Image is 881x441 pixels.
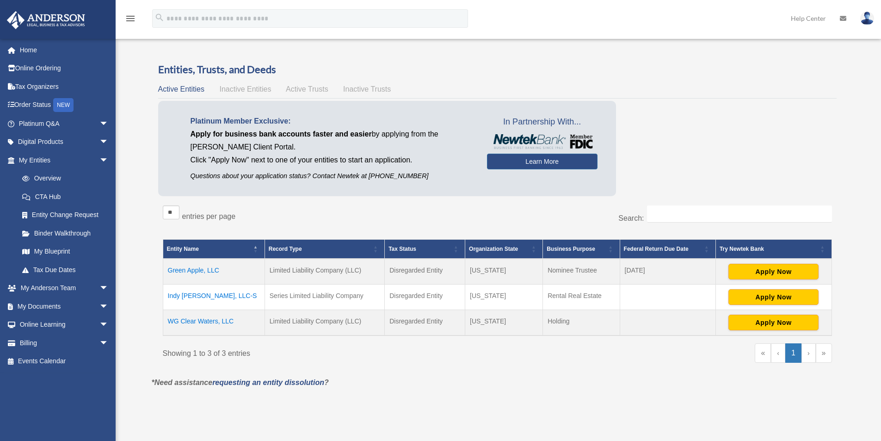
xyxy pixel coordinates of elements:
a: Online Learningarrow_drop_down [6,316,123,334]
a: Events Calendar [6,352,123,371]
p: Click "Apply Now" next to one of your entities to start an application. [191,154,473,167]
td: Holding [543,310,620,336]
a: Last [816,343,832,363]
td: WG Clear Waters, LLC [163,310,265,336]
p: by applying from the [PERSON_NAME] Client Portal. [191,128,473,154]
a: 1 [785,343,801,363]
a: My Anderson Teamarrow_drop_down [6,279,123,298]
span: arrow_drop_down [99,297,118,316]
div: NEW [53,98,74,112]
td: Series Limited Liability Company [265,285,384,310]
td: Disregarded Entity [385,285,465,310]
a: My Entitiesarrow_drop_down [6,151,118,169]
span: Inactive Trusts [343,85,391,93]
td: Indy [PERSON_NAME], LLC-S [163,285,265,310]
span: Active Entities [158,85,204,93]
span: Federal Return Due Date [624,246,689,252]
img: Anderson Advisors Platinum Portal [4,11,88,29]
a: CTA Hub [13,187,118,206]
button: Apply Now [728,315,819,330]
td: Rental Real Estate [543,285,620,310]
a: Digital Productsarrow_drop_down [6,133,123,151]
a: First [755,343,771,363]
a: Entity Change Request [13,206,118,224]
td: Disregarded Entity [385,310,465,336]
a: Binder Walkthrough [13,224,118,242]
a: Platinum Q&Aarrow_drop_down [6,114,123,133]
span: arrow_drop_down [99,151,118,170]
p: Questions about your application status? Contact Newtek at [PHONE_NUMBER] [191,170,473,182]
span: arrow_drop_down [99,279,118,298]
a: Billingarrow_drop_down [6,334,123,352]
th: Business Purpose: Activate to sort [543,240,620,259]
div: Try Newtek Bank [720,243,818,255]
span: Active Trusts [286,85,328,93]
span: arrow_drop_down [99,334,118,353]
h3: Entities, Trusts, and Deeds [158,62,837,77]
span: Inactive Entities [219,85,271,93]
td: Green Apple, LLC [163,259,265,285]
span: Business Purpose [547,246,595,252]
td: [US_STATE] [465,310,543,336]
img: NewtekBankLogoSM.png [492,134,593,149]
td: Nominee Trustee [543,259,620,285]
span: Organization State [469,246,518,252]
a: Tax Due Dates [13,261,118,279]
div: Showing 1 to 3 of 3 entries [163,343,491,360]
p: Platinum Member Exclusive: [191,115,473,128]
img: User Pic [860,12,874,25]
span: arrow_drop_down [99,133,118,152]
i: search [154,12,165,23]
span: arrow_drop_down [99,114,118,133]
a: Previous [771,343,785,363]
a: Tax Organizers [6,77,123,96]
a: My Documentsarrow_drop_down [6,297,123,316]
span: Apply for business bank accounts faster and easier [191,130,372,138]
td: [US_STATE] [465,259,543,285]
th: Record Type: Activate to sort [265,240,384,259]
label: entries per page [182,212,236,220]
th: Entity Name: Activate to invert sorting [163,240,265,259]
th: Federal Return Due Date: Activate to sort [620,240,715,259]
td: Limited Liability Company (LLC) [265,259,384,285]
a: menu [125,16,136,24]
button: Apply Now [728,264,819,280]
span: In Partnership With... [487,115,598,130]
td: [DATE] [620,259,715,285]
td: [US_STATE] [465,285,543,310]
a: Home [6,41,123,59]
label: Search: [618,214,644,222]
a: Online Ordering [6,59,123,78]
a: Learn More [487,154,598,169]
a: My Blueprint [13,242,118,261]
button: Apply Now [728,289,819,305]
a: Next [801,343,816,363]
th: Organization State: Activate to sort [465,240,543,259]
a: requesting an entity dissolution [212,379,324,386]
td: Disregarded Entity [385,259,465,285]
span: Record Type [269,246,302,252]
th: Try Newtek Bank : Activate to sort [715,240,832,259]
i: menu [125,13,136,24]
a: Order StatusNEW [6,96,123,115]
th: Tax Status: Activate to sort [385,240,465,259]
a: Overview [13,169,113,188]
td: Limited Liability Company (LLC) [265,310,384,336]
span: Entity Name [167,246,199,252]
em: *Need assistance ? [152,379,329,386]
span: arrow_drop_down [99,316,118,335]
span: Tax Status [388,246,416,252]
